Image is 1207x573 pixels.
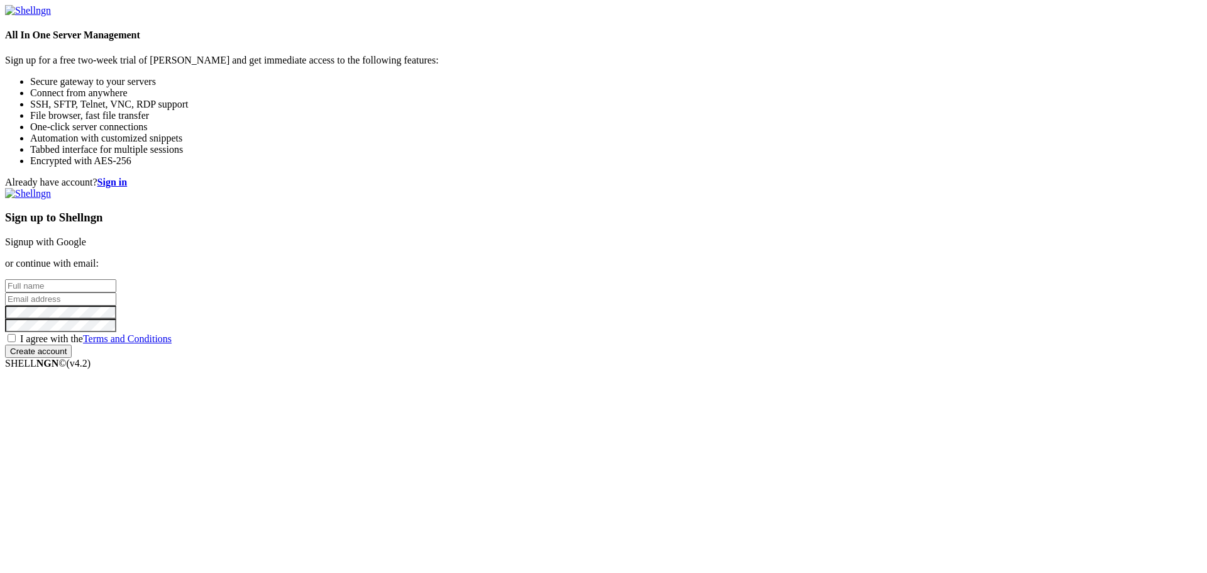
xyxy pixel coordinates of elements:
span: I agree with the [20,333,172,344]
input: I agree with theTerms and Conditions [8,334,16,342]
input: Create account [5,345,72,358]
span: 4.2.0 [67,358,91,369]
input: Full name [5,279,116,292]
img: Shellngn [5,5,51,16]
div: Already have account? [5,177,1202,188]
input: Email address [5,292,116,306]
a: Terms and Conditions [83,333,172,344]
li: Automation with customized snippets [30,133,1202,144]
h3: Sign up to Shellngn [5,211,1202,225]
p: Sign up for a free two-week trial of [PERSON_NAME] and get immediate access to the following feat... [5,55,1202,66]
li: Encrypted with AES-256 [30,155,1202,167]
a: Signup with Google [5,236,86,247]
li: File browser, fast file transfer [30,110,1202,121]
a: Sign in [97,177,128,187]
img: Shellngn [5,188,51,199]
p: or continue with email: [5,258,1202,269]
li: SSH, SFTP, Telnet, VNC, RDP support [30,99,1202,110]
li: Secure gateway to your servers [30,76,1202,87]
li: Connect from anywhere [30,87,1202,99]
li: Tabbed interface for multiple sessions [30,144,1202,155]
b: NGN [36,358,59,369]
span: SHELL © [5,358,91,369]
li: One-click server connections [30,121,1202,133]
h4: All In One Server Management [5,30,1202,41]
